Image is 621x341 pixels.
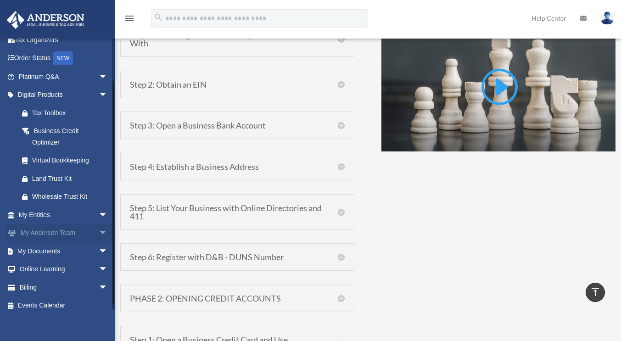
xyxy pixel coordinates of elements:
a: Land Trust Kit [13,169,122,188]
div: Land Trust Kit [32,173,110,184]
div: Business Credit Optimizer [32,125,106,148]
span: arrow_drop_down [99,206,117,224]
h5: Step 4: Establish a Business Address [130,162,345,171]
h5: Step 2: Obtain an EIN [130,80,345,89]
a: Digital Productsarrow_drop_down [6,86,122,104]
h5: Step 6: Register with D&B - DUNS Number [130,253,345,261]
i: vertical_align_top [590,286,601,297]
a: Billingarrow_drop_down [6,278,122,296]
span: arrow_drop_down [99,278,117,297]
a: menu [124,16,135,24]
a: My Documentsarrow_drop_down [6,242,122,260]
div: Virtual Bookkeeping [32,155,110,166]
h5: PHASE 2: OPENING CREDIT ACCOUNTS [130,294,345,302]
h5: Step 5: List Your Business with Online Directories and 411 [130,204,345,220]
a: Tax Organizers [6,31,122,49]
span: arrow_drop_down [99,86,117,105]
a: Platinum Q&Aarrow_drop_down [6,67,122,86]
a: Order StatusNEW [6,49,122,68]
a: Events Calendar [6,296,122,315]
i: menu [124,13,135,24]
img: Anderson Advisors Platinum Portal [4,11,87,29]
span: arrow_drop_down [99,260,117,279]
a: vertical_align_top [586,283,605,302]
img: User Pic [600,11,614,25]
span: arrow_drop_down [99,224,117,243]
h5: Step 3: Open a Business Bank Account [130,121,345,129]
a: Online Learningarrow_drop_down [6,260,122,279]
span: arrow_drop_down [99,67,117,86]
div: NEW [53,51,73,65]
a: My Anderson Teamarrow_drop_down [6,224,122,242]
i: search [153,12,163,22]
h5: Step 1: Choosing a Business Entity to Establish Credit With [130,31,345,47]
a: Virtual Bookkeeping [13,151,122,170]
div: Wholesale Trust Kit [32,191,110,202]
a: My Entitiesarrow_drop_down [6,206,122,224]
a: Wholesale Trust Kit [13,188,122,206]
div: Tax Toolbox [32,107,110,119]
span: arrow_drop_down [99,242,117,261]
a: Business Credit Optimizer [13,122,117,151]
a: Tax Toolbox [13,104,122,122]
